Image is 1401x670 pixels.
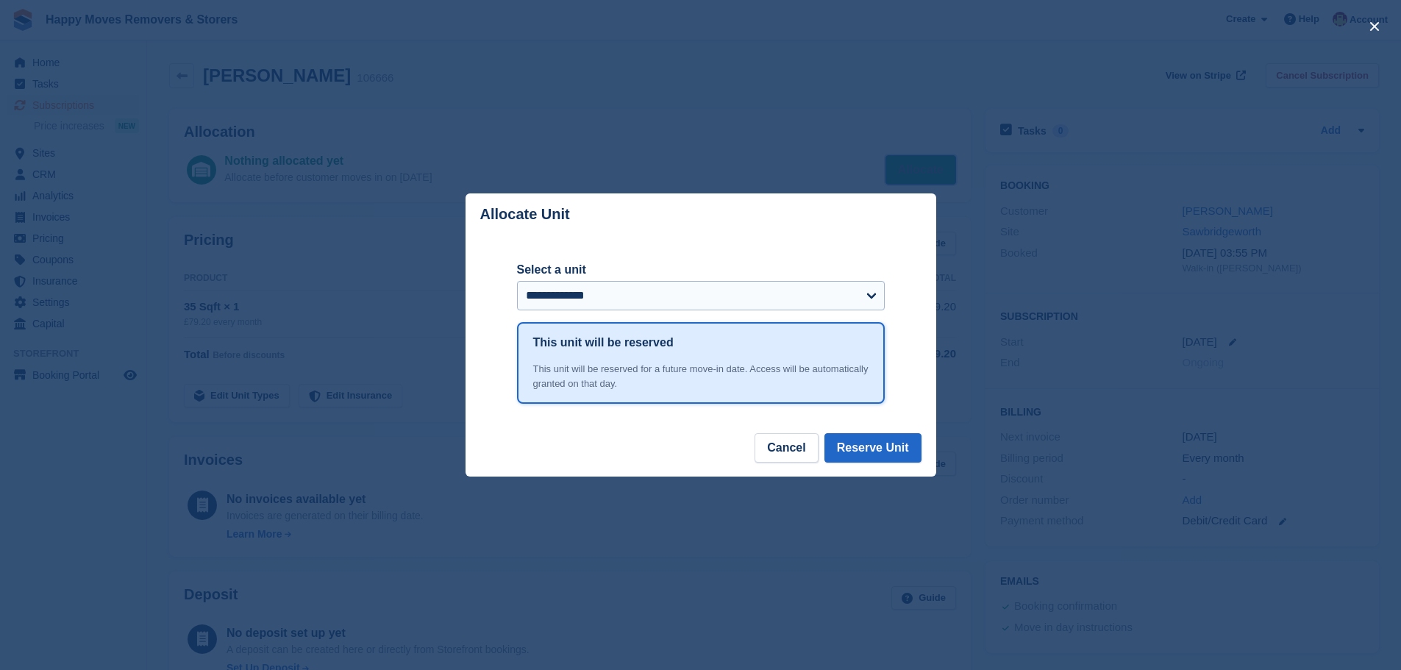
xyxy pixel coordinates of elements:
button: Cancel [755,433,818,463]
button: close [1363,15,1386,38]
div: This unit will be reserved for a future move-in date. Access will be automatically granted on tha... [533,362,869,391]
label: Select a unit [517,261,885,279]
p: Allocate Unit [480,206,570,223]
button: Reserve Unit [824,433,921,463]
h1: This unit will be reserved [533,334,674,352]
